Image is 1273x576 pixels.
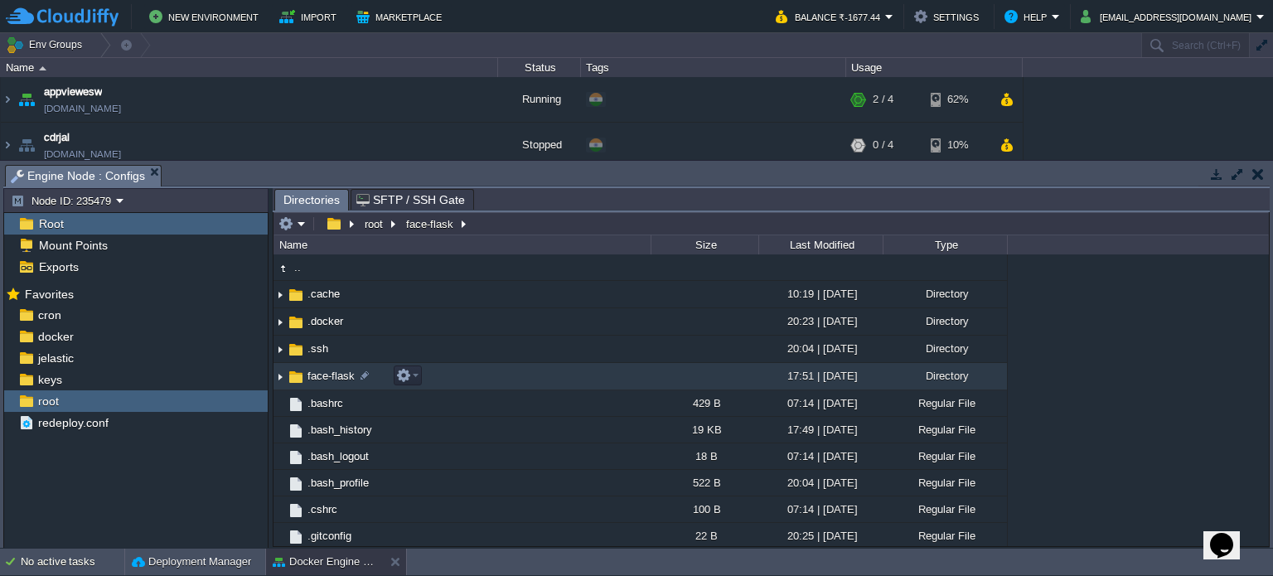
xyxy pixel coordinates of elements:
a: .cache [305,287,342,301]
img: AMDAwAAAACH5BAEAAAAALAAAAAABAAEAAAICRAEAOw== [15,123,38,167]
div: 429 B [651,390,758,416]
div: 100 B [651,496,758,522]
img: AMDAwAAAACH5BAEAAAAALAAAAAABAAEAAAICRAEAOw== [273,417,287,443]
img: AMDAwAAAACH5BAEAAAAALAAAAAABAAEAAAICRAEAOw== [287,501,305,520]
a: .bash_profile [305,476,371,490]
img: AMDAwAAAACH5BAEAAAAALAAAAAABAAEAAAICRAEAOw== [287,448,305,467]
button: Balance ₹-1677.44 [776,7,885,27]
div: Directory [883,281,1007,307]
div: Regular File [883,496,1007,522]
a: cdrjal [44,129,70,146]
div: No active tasks [21,549,124,575]
div: 22 B [651,523,758,549]
div: 18 B [651,443,758,469]
img: AMDAwAAAACH5BAEAAAAALAAAAAABAAEAAAICRAEAOw== [273,309,287,335]
button: Node ID: 235479 [11,193,116,208]
span: Engine Node : Configs [11,166,145,186]
div: 19 KB [651,417,758,443]
img: AMDAwAAAACH5BAEAAAAALAAAAAABAAEAAAICRAEAOw== [273,282,287,307]
img: AMDAwAAAACH5BAEAAAAALAAAAAABAAEAAAICRAEAOw== [287,395,305,414]
button: face-flask [404,216,457,231]
span: jelastic [35,351,76,365]
img: AMDAwAAAACH5BAEAAAAALAAAAAABAAEAAAICRAEAOw== [287,475,305,493]
img: AMDAwAAAACH5BAEAAAAALAAAAAABAAEAAAICRAEAOw== [287,368,305,386]
button: Help [1004,7,1052,27]
div: Status [499,58,580,77]
a: cron [35,307,64,322]
a: .bash_history [305,423,375,437]
span: face-flask [305,369,357,383]
button: Marketplace [356,7,447,27]
span: Directories [283,190,340,211]
img: CloudJiffy [6,7,119,27]
div: Regular File [883,390,1007,416]
input: Click to enter the path [273,212,1269,235]
img: AMDAwAAAACH5BAEAAAAALAAAAAABAAEAAAICRAEAOw== [39,66,46,70]
button: New Environment [149,7,264,27]
div: Regular File [883,523,1007,549]
a: Exports [36,259,81,274]
div: 0 / 4 [873,123,893,167]
a: .bashrc [305,396,346,410]
div: Tags [582,58,845,77]
span: Favorites [22,287,76,302]
a: Favorites [22,288,76,301]
a: appviewesw [44,84,102,100]
a: docker [35,329,76,344]
img: AMDAwAAAACH5BAEAAAAALAAAAAABAAEAAAICRAEAOw== [287,422,305,440]
img: AMDAwAAAACH5BAEAAAAALAAAAAABAAEAAAICRAEAOw== [273,496,287,522]
a: .bash_logout [305,449,371,463]
a: redeploy.conf [35,415,111,430]
a: [DOMAIN_NAME] [44,100,121,117]
a: [DOMAIN_NAME] [44,146,121,162]
button: Env Groups [6,33,88,56]
a: .docker [305,314,346,328]
img: AMDAwAAAACH5BAEAAAAALAAAAAABAAEAAAICRAEAOw== [273,336,287,362]
a: Root [36,216,66,231]
div: Directory [883,336,1007,361]
div: Usage [847,58,1022,77]
span: .. [292,260,303,274]
div: 17:49 | [DATE] [758,417,883,443]
img: AMDAwAAAACH5BAEAAAAALAAAAAABAAEAAAICRAEAOw== [273,523,287,549]
a: .gitconfig [305,529,354,543]
div: Type [884,235,1007,254]
div: 20:04 | [DATE] [758,336,883,361]
a: .cshrc [305,502,340,516]
span: SFTP / SSH Gate [356,190,465,210]
img: AMDAwAAAACH5BAEAAAAALAAAAAABAAEAAAICRAEAOw== [273,364,287,390]
div: 07:14 | [DATE] [758,443,883,469]
div: 20:23 | [DATE] [758,308,883,334]
a: root [35,394,61,409]
div: 07:14 | [DATE] [758,390,883,416]
img: AMDAwAAAACH5BAEAAAAALAAAAAABAAEAAAICRAEAOw== [273,443,287,469]
div: Size [652,235,758,254]
a: .ssh [305,341,331,356]
iframe: chat widget [1203,510,1256,559]
div: Running [498,77,581,122]
img: AMDAwAAAACH5BAEAAAAALAAAAAABAAEAAAICRAEAOw== [287,528,305,546]
button: Docker Engine CE [273,554,377,570]
span: Mount Points [36,238,110,253]
div: Regular File [883,443,1007,469]
div: 17:51 | [DATE] [758,363,883,389]
div: Stopped [498,123,581,167]
div: 07:14 | [DATE] [758,496,883,522]
div: Directory [883,363,1007,389]
button: Settings [914,7,984,27]
div: Directory [883,308,1007,334]
img: AMDAwAAAACH5BAEAAAAALAAAAAABAAEAAAICRAEAOw== [1,77,14,122]
div: 2 / 4 [873,77,893,122]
